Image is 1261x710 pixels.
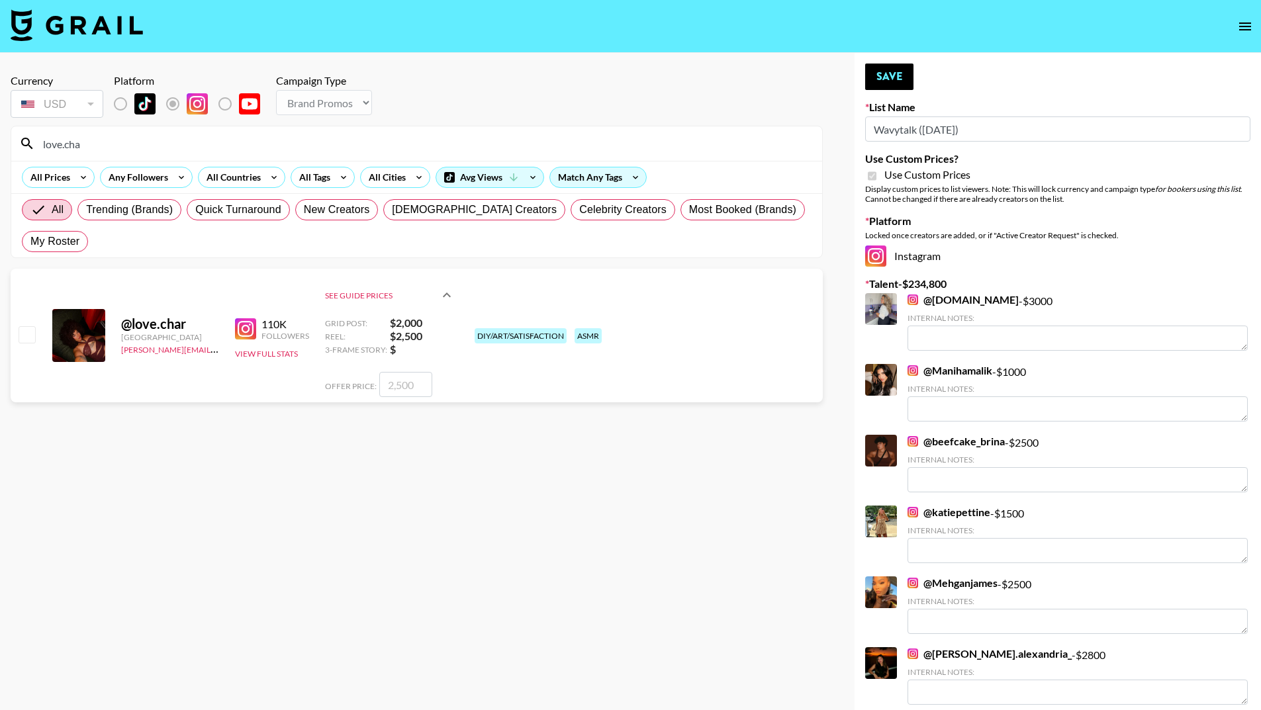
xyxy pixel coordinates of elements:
[908,455,1248,465] div: Internal Notes:
[865,245,886,267] img: Instagram
[908,435,1248,492] div: - $ 2500
[908,313,1248,323] div: Internal Notes:
[908,293,1248,351] div: - $ 3000
[114,74,271,87] div: Platform
[908,578,918,588] img: Instagram
[908,648,918,659] img: Instagram
[121,316,219,332] div: @ love.char
[908,293,1019,306] a: @[DOMAIN_NAME]
[11,9,143,41] img: Grail Talent
[35,133,814,154] input: Search by User Name
[101,167,171,187] div: Any Followers
[361,167,408,187] div: All Cities
[908,364,1248,422] div: - $ 1000
[134,93,156,114] img: TikTok
[261,318,309,331] div: 110K
[475,328,567,343] div: diy/art/satisfaction
[325,274,455,316] div: See Guide Prices
[11,87,103,120] div: Currency is locked to USD
[390,343,455,356] strong: $
[865,152,1250,165] label: Use Custom Prices?
[325,332,387,341] span: Reel:
[199,167,263,187] div: All Countries
[23,167,73,187] div: All Prices
[908,576,1248,634] div: - $ 2500
[908,647,1248,705] div: - $ 2800
[436,167,543,187] div: Avg Views
[235,349,298,359] button: View Full Stats
[908,596,1248,606] div: Internal Notes:
[908,647,1072,660] a: @[PERSON_NAME].alexandria_
[52,202,64,218] span: All
[121,332,219,342] div: [GEOGRAPHIC_DATA]
[1155,184,1240,194] em: for bookers using this list
[30,234,79,249] span: My Roster
[908,294,918,305] img: Instagram
[195,202,281,218] span: Quick Turnaround
[390,330,455,343] strong: $ 2,500
[325,290,439,300] div: See Guide Prices
[1232,13,1258,40] button: open drawer
[908,435,1005,448] a: @beefcake_brina
[187,93,208,114] img: Instagram
[325,381,377,391] span: Offer Price:
[550,167,646,187] div: Match Any Tags
[261,331,309,341] div: Followers
[13,93,101,116] div: USD
[86,202,173,218] span: Trending (Brands)
[865,245,1250,267] div: Instagram
[865,214,1250,228] label: Platform
[884,168,970,181] span: Use Custom Prices
[865,230,1250,240] div: Locked once creators are added, or if "Active Creator Request" is checked.
[11,74,103,87] div: Currency
[908,365,918,376] img: Instagram
[908,506,990,519] a: @katiepettine
[865,184,1250,204] div: Display custom prices to list viewers. Note: This will lock currency and campaign type . Cannot b...
[291,167,333,187] div: All Tags
[908,507,918,517] img: Instagram
[865,64,913,90] button: Save
[908,364,992,377] a: @Manihamalik
[908,525,1248,535] div: Internal Notes:
[121,342,317,355] a: [PERSON_NAME][EMAIL_ADDRESS][DOMAIN_NAME]
[379,372,432,397] input: 2,500
[908,436,918,447] img: Instagram
[390,316,455,330] strong: $ 2,000
[304,202,370,218] span: New Creators
[114,90,271,118] div: List locked to Instagram.
[325,316,455,356] div: See Guide Prices
[865,101,1250,114] label: List Name
[392,202,557,218] span: [DEMOGRAPHIC_DATA] Creators
[908,384,1248,394] div: Internal Notes:
[325,318,387,328] span: Grid Post:
[575,328,602,343] div: asmr
[865,277,1250,290] label: Talent - $ 234,800
[325,345,387,355] span: 3-Frame Story:
[689,202,796,218] span: Most Booked (Brands)
[908,667,1248,677] div: Internal Notes:
[908,576,998,590] a: @Mehganjames
[276,74,372,87] div: Campaign Type
[908,506,1248,563] div: - $ 1500
[579,202,667,218] span: Celebrity Creators
[239,93,260,114] img: YouTube
[235,318,256,339] img: Instagram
